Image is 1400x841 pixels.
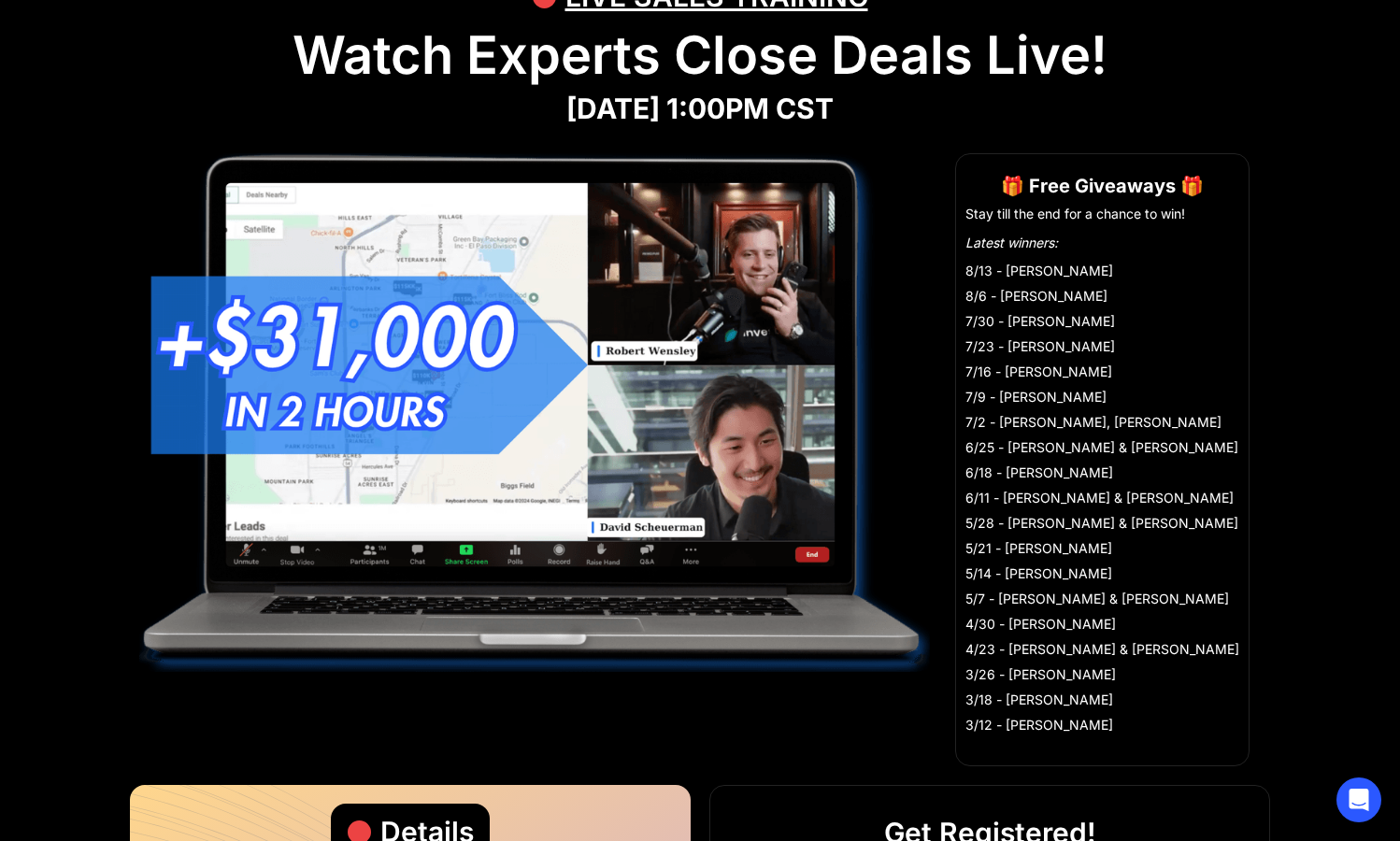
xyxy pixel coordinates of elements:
strong: [DATE] 1:00PM CST [566,92,834,125]
div: Open Intercom Messenger [1336,777,1381,822]
h1: Watch Experts Close Deals Live! [37,24,1363,87]
strong: 🎁 Free Giveaways 🎁 [1001,175,1204,197]
li: 8/13 - [PERSON_NAME] 8/6 - [PERSON_NAME] 7/30 - [PERSON_NAME] 7/23 - [PERSON_NAME] 7/16 - [PERSON... [965,258,1239,737]
em: Latest winners: [965,235,1058,250]
li: Stay till the end for a chance to win! [965,205,1239,223]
